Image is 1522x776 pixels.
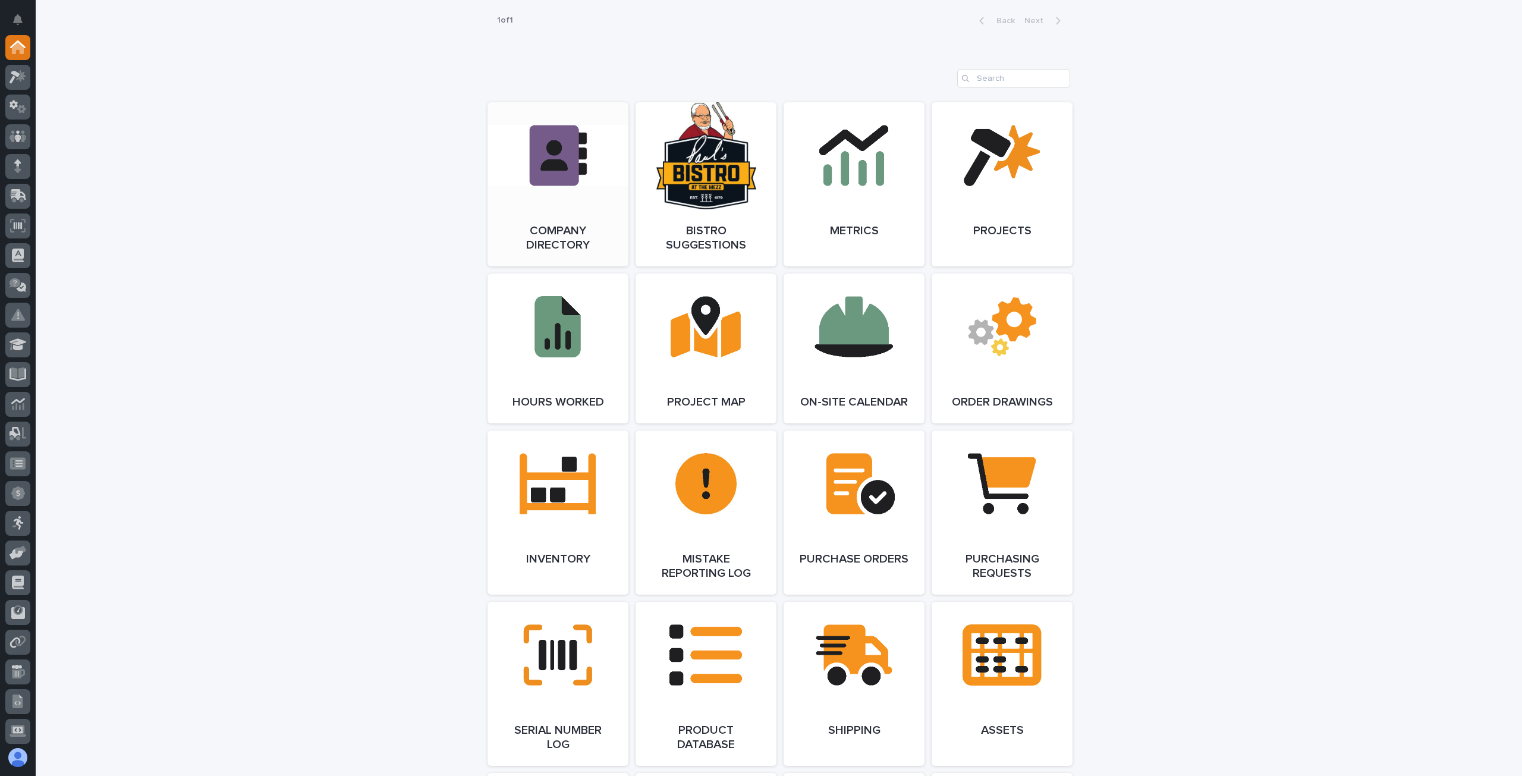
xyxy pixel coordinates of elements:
[784,102,924,266] a: Metrics
[1024,17,1051,25] span: Next
[488,602,628,766] a: Serial Number Log
[932,274,1073,423] a: Order Drawings
[784,274,924,423] a: On-Site Calendar
[932,431,1073,595] a: Purchasing Requests
[636,102,776,266] a: Bistro Suggestions
[1020,15,1070,26] button: Next
[636,274,776,423] a: Project Map
[488,102,628,266] a: Company Directory
[784,602,924,766] a: Shipping
[488,6,523,35] p: 1 of 1
[970,15,1020,26] button: Back
[989,17,1015,25] span: Back
[957,69,1070,88] input: Search
[5,745,30,770] button: users-avatar
[932,102,1073,266] a: Projects
[784,431,924,595] a: Purchase Orders
[636,602,776,766] a: Product Database
[932,602,1073,766] a: Assets
[15,14,30,33] div: Notifications
[636,431,776,595] a: Mistake Reporting Log
[488,431,628,595] a: Inventory
[488,274,628,423] a: Hours Worked
[5,7,30,32] button: Notifications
